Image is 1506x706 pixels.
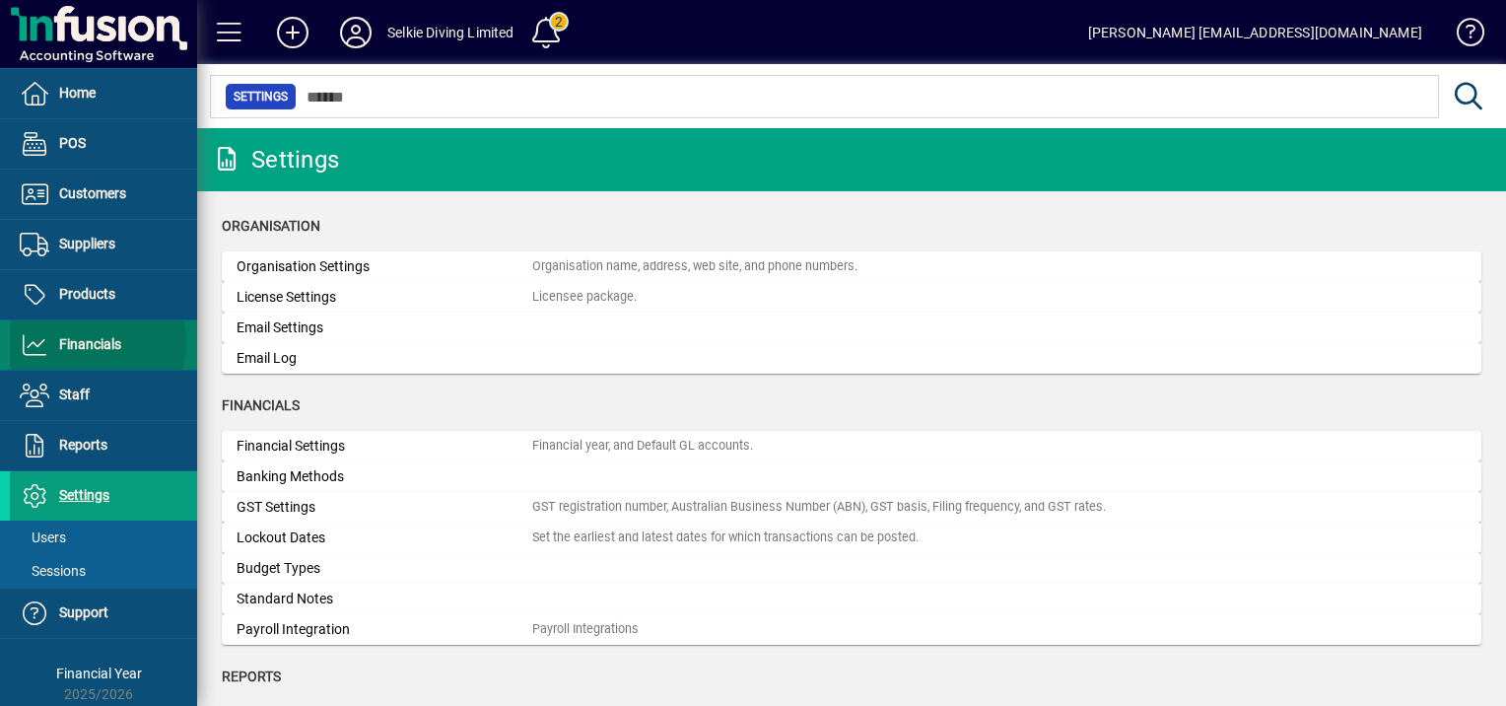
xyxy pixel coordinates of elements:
a: Support [10,589,197,638]
span: Users [20,529,66,545]
span: Suppliers [59,236,115,251]
a: Lockout DatesSet the earliest and latest dates for which transactions can be posted. [222,523,1481,553]
a: Customers [10,170,197,219]
div: Payroll Integrations [532,620,639,639]
span: Settings [234,87,288,106]
span: Financials [222,397,300,413]
div: GST Settings [237,497,532,518]
div: Budget Types [237,558,532,579]
a: Sessions [10,554,197,588]
a: GST SettingsGST registration number, Australian Business Number (ABN), GST basis, Filing frequenc... [222,492,1481,523]
span: Reports [59,437,107,453]
span: Settings [59,487,109,503]
div: Licensee package. [532,288,637,307]
div: [PERSON_NAME] [EMAIL_ADDRESS][DOMAIN_NAME] [1088,17,1422,48]
span: Home [59,85,96,101]
div: Banking Methods [237,466,532,487]
a: Payroll IntegrationPayroll Integrations [222,614,1481,645]
div: Organisation Settings [237,256,532,277]
a: Organisation SettingsOrganisation name, address, web site, and phone numbers. [222,251,1481,282]
span: Customers [59,185,126,201]
span: Financial Year [56,666,142,681]
span: Sessions [20,563,86,579]
a: License SettingsLicensee package. [222,282,1481,313]
span: Organisation [222,218,320,234]
a: Users [10,521,197,554]
div: GST registration number, Australian Business Number (ABN), GST basis, Filing frequency, and GST r... [532,498,1106,517]
div: Set the earliest and latest dates for which transactions can be posted. [532,529,919,547]
a: Products [10,270,197,319]
a: Home [10,69,197,118]
a: Email Settings [222,313,1481,343]
a: Suppliers [10,220,197,269]
div: Selkie Diving Limited [387,17,514,48]
button: Add [261,15,324,50]
div: License Settings [237,287,532,308]
div: Organisation name, address, web site, and phone numbers. [532,257,857,276]
a: Knowledge Base [1442,4,1481,68]
a: Staff [10,371,197,420]
span: Reports [222,669,281,684]
div: Financial Settings [237,436,532,457]
span: Financials [59,336,121,352]
span: Support [59,604,108,620]
div: Settings [212,144,339,176]
button: Profile [324,15,387,50]
div: Standard Notes [237,589,532,609]
a: Banking Methods [222,461,1481,492]
div: Lockout Dates [237,528,532,548]
span: POS [59,135,86,151]
a: Budget Types [222,553,1481,584]
span: Staff [59,387,90,402]
span: Products [59,286,115,302]
a: Financials [10,320,197,370]
a: Email Log [222,343,1481,374]
a: Reports [10,421,197,470]
div: Payroll Integration [237,619,532,640]
div: Email Log [237,348,532,369]
a: Financial SettingsFinancial year, and Default GL accounts. [222,431,1481,461]
a: POS [10,119,197,169]
a: Standard Notes [222,584,1481,614]
div: Email Settings [237,318,532,338]
div: Financial year, and Default GL accounts. [532,437,753,456]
